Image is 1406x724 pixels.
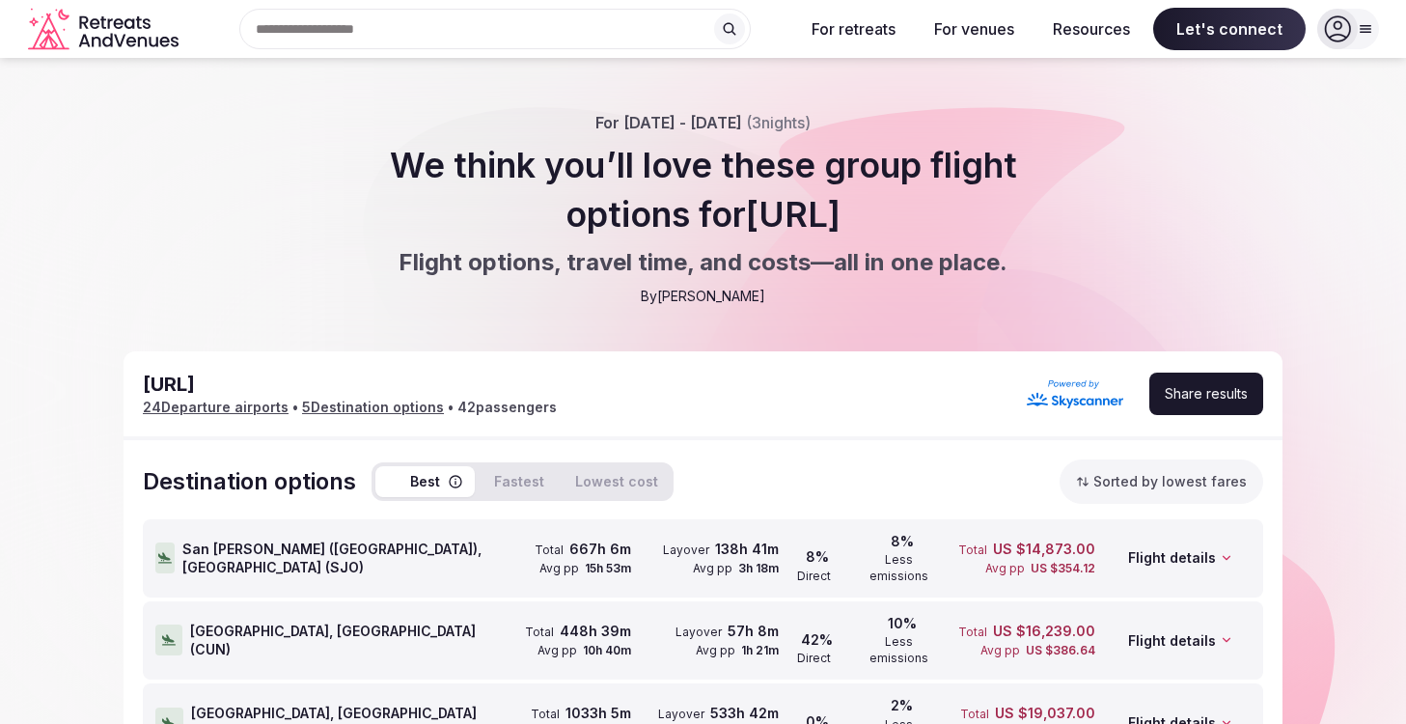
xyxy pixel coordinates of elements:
span: 57h 8m [728,622,779,641]
span: [URL] [143,373,195,396]
a: Visit the homepage [28,8,182,51]
span: 667h 6m [569,540,631,559]
span: Total [958,543,987,559]
span: Avg pp [693,561,732,577]
span: Direct [797,651,831,667]
span: By [PERSON_NAME] [641,287,765,306]
span: US $354.12 [1031,561,1095,577]
button: Best [375,466,475,497]
span: Layover [658,707,704,723]
span: Total [525,625,554,641]
span: Avg pp [538,643,577,659]
button: For retreats [796,8,911,50]
span: US $14,873.00 [993,540,1095,559]
span: 138h 41m [715,540,779,559]
button: For venues [919,8,1030,50]
span: 533h 42m [710,704,779,723]
button: Fastest [482,466,556,497]
div: Flight details [1103,602,1251,679]
div: Flight details [1103,520,1251,597]
span: Avg pp [696,643,735,659]
button: Sorted by lowest fares [1060,459,1263,504]
span: [GEOGRAPHIC_DATA], [GEOGRAPHIC_DATA] ( CUN ) [190,622,483,659]
span: 2% [891,696,913,715]
span: Total [958,625,987,641]
span: Flight options, travel time, and costs—all in one place. [399,246,1007,279]
button: Lowest cost [564,466,670,497]
span: Less emissions [856,552,943,585]
span: 5 Destination option s [302,398,444,417]
span: Avg pp [985,561,1025,577]
span: 10h 40m [583,643,631,659]
span: 24 Departure airport s [143,398,289,417]
span: US $19,037.00 [995,704,1095,723]
h1: We think you’ll love these group flight options for [URL] [333,141,1074,238]
span: Direct [797,569,831,585]
button: Resources [1037,8,1145,50]
span: Layover [663,543,709,559]
span: Total [531,707,560,723]
span: 1033h 5m [565,704,631,723]
span: 1h 21m [741,643,779,659]
span: Let's connect [1153,8,1306,50]
span: 448h 39m [560,622,631,641]
span: 42% [801,630,833,650]
span: 10% [888,614,917,633]
span: Destination option s [143,465,356,498]
span: Total [535,543,564,559]
span: 3h 18m [738,561,779,577]
span: San [PERSON_NAME] ([GEOGRAPHIC_DATA]), [GEOGRAPHIC_DATA] ( SJO ) [182,540,484,577]
span: US $16,239.00 [993,622,1095,641]
svg: Retreats and Venues company logo [28,8,182,51]
span: Less emissions [856,634,943,667]
div: • • [143,398,557,417]
span: 8% [806,547,829,567]
button: Share results [1149,373,1263,415]
div: For [DATE] - [DATE] [595,112,811,133]
span: 42 passenger s [457,398,557,417]
span: Total [960,707,989,723]
span: 8% [891,532,914,551]
span: Avg pp [980,643,1020,659]
span: US $386.64 [1026,643,1095,659]
span: 15h 53m [585,561,631,577]
span: Layover [675,625,722,641]
span: ( 3 nights) [746,113,811,132]
span: Avg pp [539,561,579,577]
